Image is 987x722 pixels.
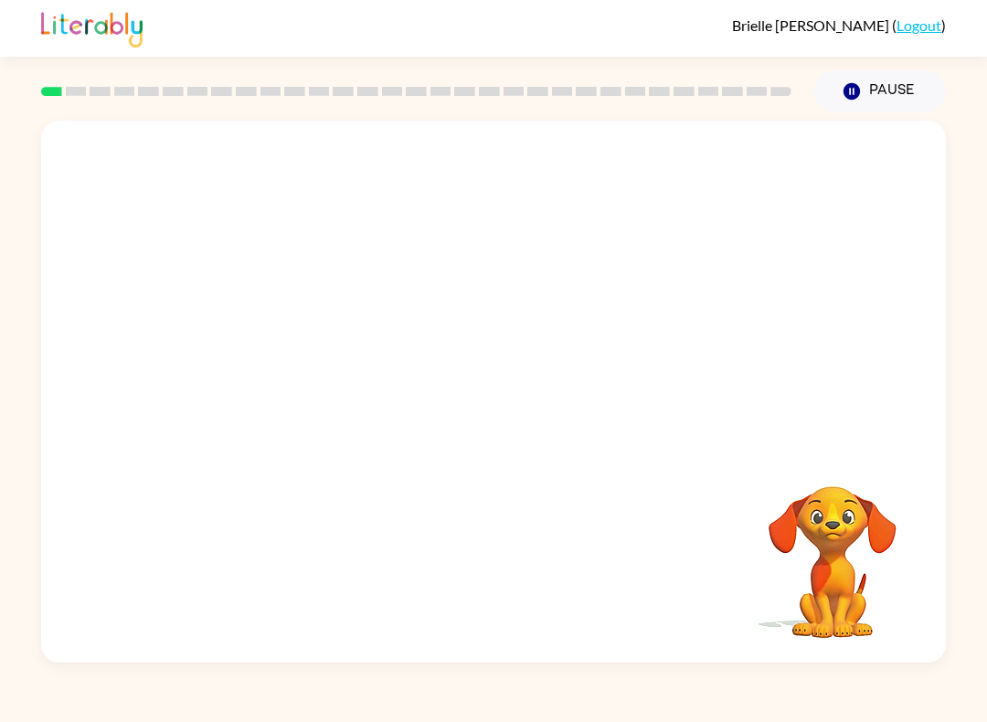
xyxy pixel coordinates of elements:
[732,16,946,34] div: ( )
[41,7,143,48] img: Literably
[897,16,941,34] a: Logout
[741,458,924,641] video: Your browser must support playing .mp4 files to use Literably. Please try using another browser.
[732,16,892,34] span: Brielle [PERSON_NAME]
[813,70,946,112] button: Pause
